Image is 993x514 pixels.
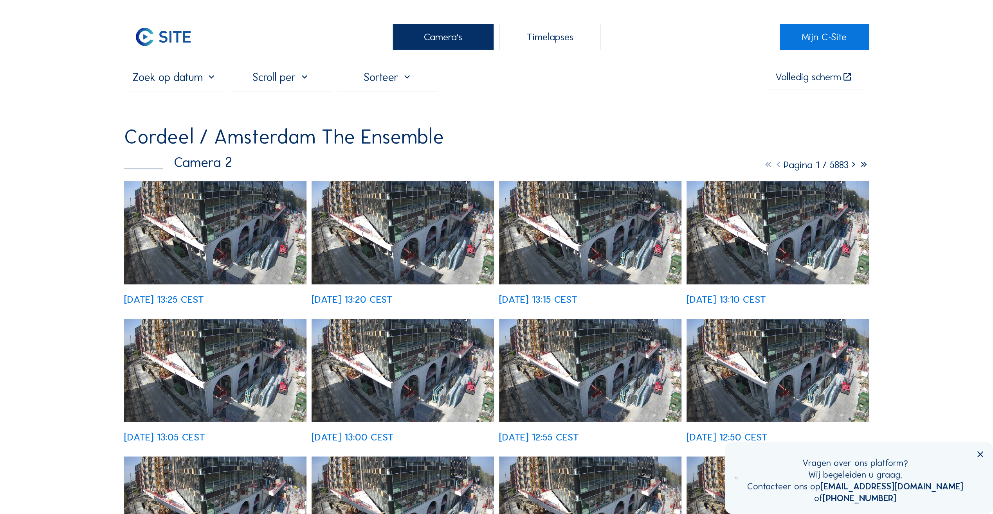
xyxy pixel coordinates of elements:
[820,481,963,492] a: [EMAIL_ADDRESS][DOMAIN_NAME]
[747,492,963,504] div: of
[124,295,204,305] div: [DATE] 13:25 CEST
[124,432,205,442] div: [DATE] 13:05 CEST
[124,156,232,170] div: Camera 2
[312,181,494,284] img: image_50074465
[687,319,869,422] img: image_50073679
[124,127,444,147] div: Cordeel / Amsterdam The Ensemble
[124,24,213,50] a: C-SITE Logo
[499,295,577,305] div: [DATE] 13:15 CEST
[775,72,841,83] div: Volledig scherm
[784,159,849,171] span: Pagina 1 / 5883
[687,295,766,305] div: [DATE] 13:10 CEST
[124,181,306,284] img: image_50074647
[747,469,963,481] div: Wij begeleiden u graag.
[124,70,225,84] input: Zoek op datum 󰅀
[312,295,393,305] div: [DATE] 13:20 CEST
[499,181,681,284] img: image_50074371
[499,24,600,50] div: Timelapses
[747,481,963,492] div: Contacteer ons op
[499,432,579,442] div: [DATE] 12:55 CEST
[687,432,768,442] div: [DATE] 12:50 CEST
[823,492,896,503] a: [PHONE_NUMBER]
[312,432,394,442] div: [DATE] 13:00 CEST
[687,181,869,284] img: image_50074278
[124,319,306,422] img: image_50074081
[312,319,494,422] img: image_50073974
[747,457,963,469] div: Vragen over ons platform?
[393,24,494,50] div: Camera's
[735,457,737,498] img: operator
[124,24,202,50] img: C-SITE Logo
[499,319,681,422] img: image_50073781
[780,24,869,50] a: Mijn C-Site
